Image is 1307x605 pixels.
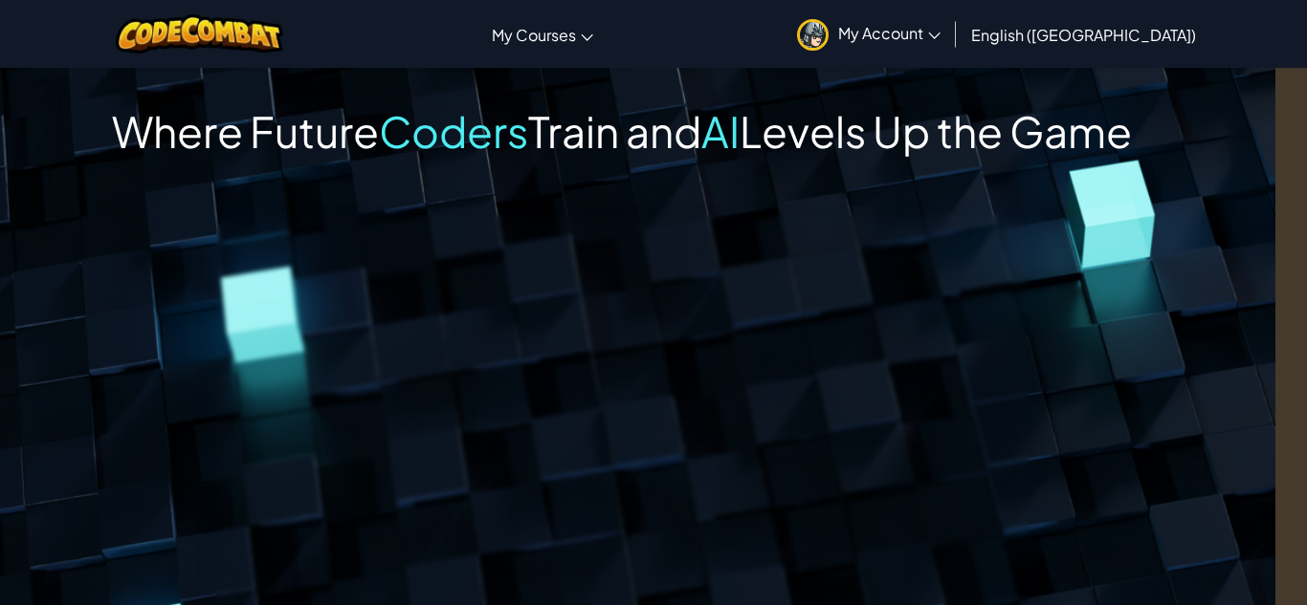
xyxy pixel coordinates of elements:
span: AI [701,104,740,158]
span: My Courses [492,25,576,45]
span: Where Future [112,104,379,158]
img: CodeCombat logo [116,14,283,54]
img: avatar [797,19,829,51]
span: Train and [528,104,701,158]
span: Coders [379,104,528,158]
span: My Account [838,23,941,43]
a: My Courses [482,9,603,60]
a: English ([GEOGRAPHIC_DATA]) [962,9,1206,60]
span: Levels Up the Game [740,104,1132,158]
a: My Account [787,4,950,64]
span: English ([GEOGRAPHIC_DATA]) [971,25,1196,45]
